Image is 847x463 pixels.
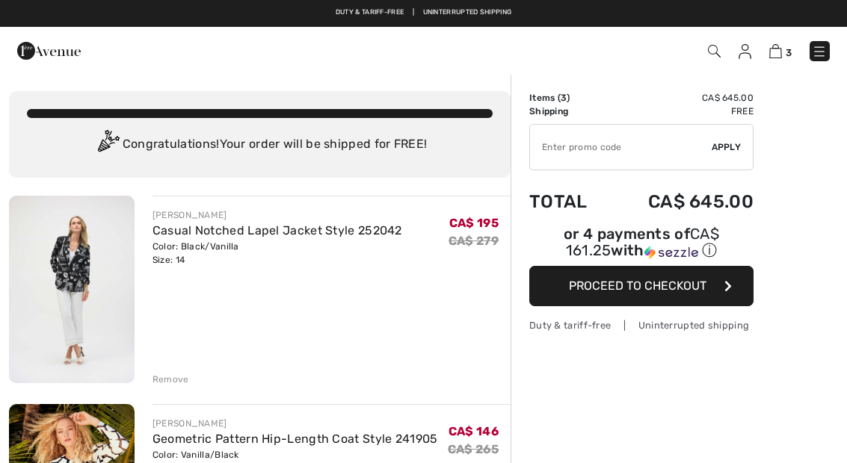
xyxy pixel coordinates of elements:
img: My Info [739,44,751,59]
img: Menu [812,44,827,59]
img: Search [708,45,721,58]
div: Duty & tariff-free | Uninterrupted shipping [529,318,754,332]
a: Geometric Pattern Hip-Length Coat Style 241905 [153,432,438,446]
img: 1ère Avenue [17,36,81,66]
img: Shopping Bag [769,44,782,58]
span: Proceed to Checkout [569,279,706,293]
td: Shipping [529,105,609,118]
td: Total [529,176,609,227]
img: Congratulation2.svg [93,130,123,160]
td: CA$ 645.00 [609,176,754,227]
div: Congratulations! Your order will be shipped for FREE! [27,130,493,160]
td: Free [609,105,754,118]
td: Items ( ) [529,91,609,105]
img: Sezzle [644,246,698,259]
td: CA$ 645.00 [609,91,754,105]
img: Casual Notched Lapel Jacket Style 252042 [9,196,135,383]
s: CA$ 279 [449,234,499,248]
s: CA$ 265 [448,442,499,456]
div: Color: Black/Vanilla Size: 14 [153,240,402,267]
div: or 4 payments of with [529,227,754,261]
span: 3 [786,47,792,58]
div: [PERSON_NAME] [153,417,438,430]
span: 3 [561,93,567,103]
span: CA$ 146 [449,424,499,438]
span: CA$ 161.25 [566,225,719,259]
a: 1ère Avenue [17,43,81,57]
a: Casual Notched Lapel Jacket Style 252042 [153,223,402,237]
a: 3 [769,42,792,60]
div: or 4 payments ofCA$ 161.25withSezzle Click to learn more about Sezzle [529,227,754,266]
span: Apply [712,140,742,154]
span: CA$ 195 [449,216,499,230]
div: Remove [153,373,189,386]
input: Promo code [530,125,712,170]
button: Proceed to Checkout [529,266,754,306]
div: [PERSON_NAME] [153,208,402,222]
